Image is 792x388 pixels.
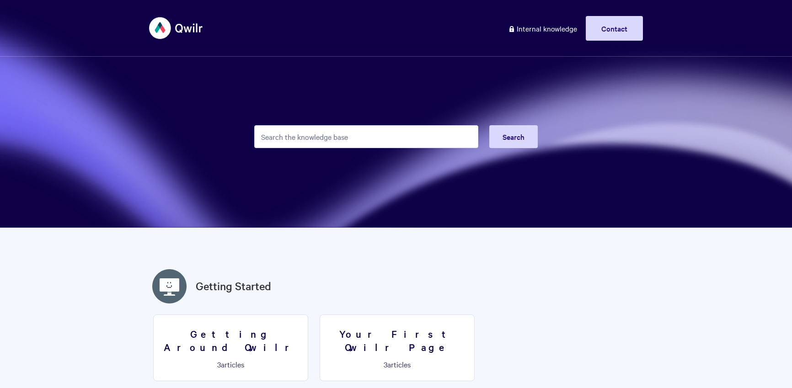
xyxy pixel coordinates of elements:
[586,16,643,41] a: Contact
[489,125,538,148] button: Search
[384,359,387,369] span: 3
[159,360,302,368] p: articles
[326,327,469,353] h3: Your First Qwilr Page
[326,360,469,368] p: articles
[501,16,584,41] a: Internal knowledge
[153,314,308,381] a: Getting Around Qwilr 3articles
[217,359,221,369] span: 3
[159,327,302,353] h3: Getting Around Qwilr
[196,278,271,294] a: Getting Started
[254,125,478,148] input: Search the knowledge base
[320,314,475,381] a: Your First Qwilr Page 3articles
[503,132,524,142] span: Search
[149,11,203,45] img: Qwilr Help Center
